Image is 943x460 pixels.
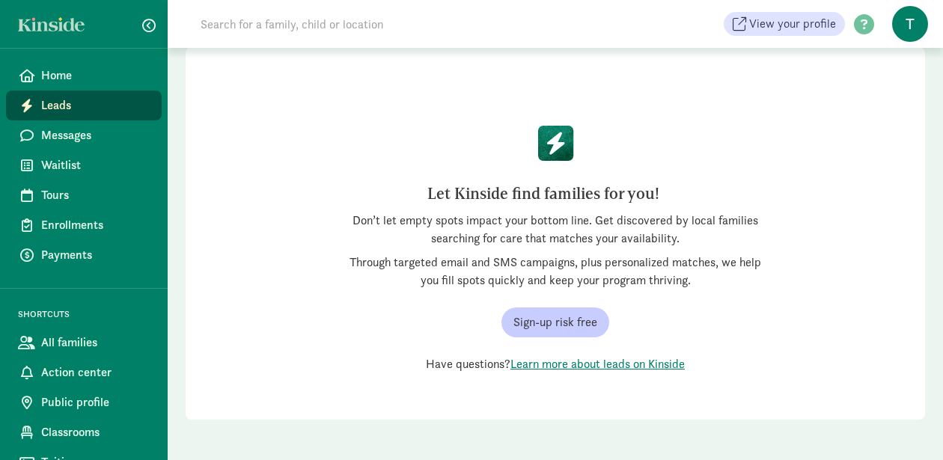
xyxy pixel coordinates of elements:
[6,210,162,240] a: Enrollments
[6,240,162,270] a: Payments
[6,61,162,91] a: Home
[501,307,609,337] button: Sign-up risk free
[41,126,150,144] span: Messages
[41,393,150,411] span: Public profile
[355,182,732,206] h2: Let Kinside find families for you!
[41,156,150,174] span: Waitlist
[6,91,162,120] a: Leads
[724,12,845,36] a: View your profile
[41,67,150,85] span: Home
[6,358,162,387] a: Action center
[41,96,150,114] span: Leads
[6,150,162,180] a: Waitlist
[6,180,162,210] a: Tours
[41,334,150,352] span: All families
[513,313,597,331] span: Sign-up risk free
[192,9,611,39] input: Search for a family, child or location
[41,186,150,204] span: Tours
[343,254,768,289] p: Through targeted email and SMS campaigns, plus personalized matches, we help you fill spots quick...
[510,356,685,372] a: Learn more about leads on Kinside
[749,15,836,33] span: View your profile
[892,6,928,42] span: T
[343,212,768,248] p: Don’t let empty spots impact your bottom line. Get discovered by local families searching for car...
[41,246,150,264] span: Payments
[6,387,162,417] a: Public profile
[6,417,162,447] a: Classrooms
[41,364,150,381] span: Action center
[868,388,943,460] iframe: Chat Widget
[343,355,768,373] div: Have questions?
[41,423,150,441] span: Classrooms
[6,328,162,358] a: All families
[6,120,162,150] a: Messages
[41,216,150,234] span: Enrollments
